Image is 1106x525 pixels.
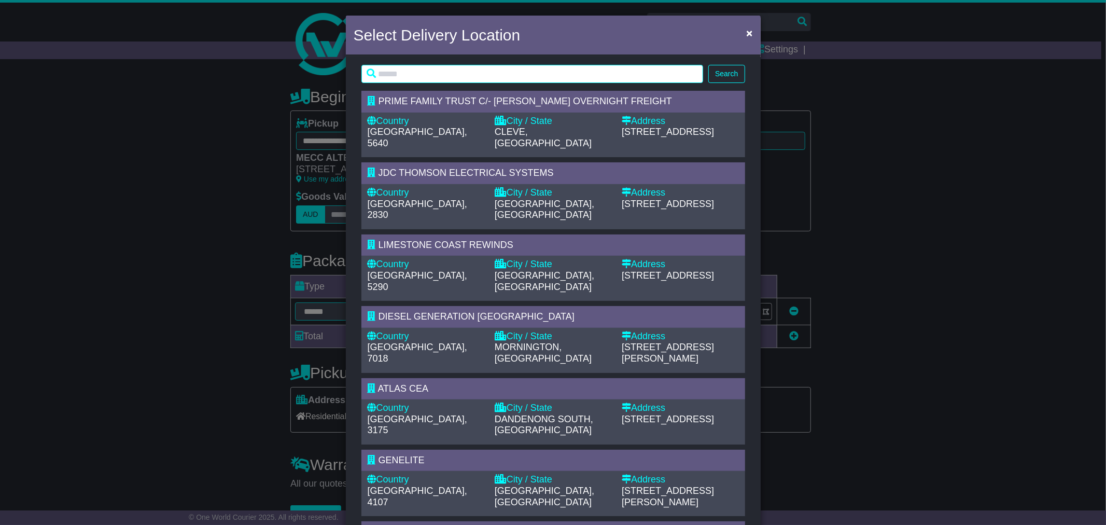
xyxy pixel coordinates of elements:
div: City / State [495,116,611,127]
div: City / State [495,331,611,342]
span: × [746,27,752,39]
span: [STREET_ADDRESS] [622,270,714,281]
span: CLEVE, [GEOGRAPHIC_DATA] [495,127,592,148]
div: Address [622,474,738,486]
span: LIMESTONE COAST REWINDS [379,240,513,250]
span: [STREET_ADDRESS] [622,127,714,137]
span: [GEOGRAPHIC_DATA], [GEOGRAPHIC_DATA] [495,270,594,292]
span: [GEOGRAPHIC_DATA], 5290 [368,270,467,292]
span: PRIME FAMILY TRUST C/- [PERSON_NAME] OVERNIGHT FREIGHT [379,96,672,106]
span: [GEOGRAPHIC_DATA], 5640 [368,127,467,148]
h4: Select Delivery Location [354,23,521,47]
div: Address [622,116,738,127]
div: Country [368,331,484,342]
span: [GEOGRAPHIC_DATA], 2830 [368,199,467,220]
span: [GEOGRAPHIC_DATA], 4107 [368,486,467,507]
span: [STREET_ADDRESS][PERSON_NAME] [622,486,714,507]
div: City / State [495,474,611,486]
span: [STREET_ADDRESS] [622,199,714,209]
div: Country [368,116,484,127]
button: Close [741,22,758,44]
span: ATLAS CEA [378,383,429,394]
span: [GEOGRAPHIC_DATA], [GEOGRAPHIC_DATA] [495,486,594,507]
span: [STREET_ADDRESS][PERSON_NAME] [622,342,714,364]
div: City / State [495,403,611,414]
span: DANDENONG SOUTH, [GEOGRAPHIC_DATA] [495,414,593,436]
div: Address [622,403,738,414]
div: Address [622,331,738,342]
span: [GEOGRAPHIC_DATA], [GEOGRAPHIC_DATA] [495,199,594,220]
span: [GEOGRAPHIC_DATA], 7018 [368,342,467,364]
div: Country [368,474,484,486]
div: Country [368,403,484,414]
div: Country [368,187,484,199]
span: JDC THOMSON ELECTRICAL SYSTEMS [379,168,554,178]
span: MORNINGTON, [GEOGRAPHIC_DATA] [495,342,592,364]
div: City / State [495,187,611,199]
button: Search [708,65,745,83]
span: DIESEL GENERATION [GEOGRAPHIC_DATA] [379,311,575,322]
span: [GEOGRAPHIC_DATA], 3175 [368,414,467,436]
span: [STREET_ADDRESS] [622,414,714,424]
span: GENELITE [379,455,425,465]
div: Country [368,259,484,270]
div: Address [622,187,738,199]
div: City / State [495,259,611,270]
div: Address [622,259,738,270]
